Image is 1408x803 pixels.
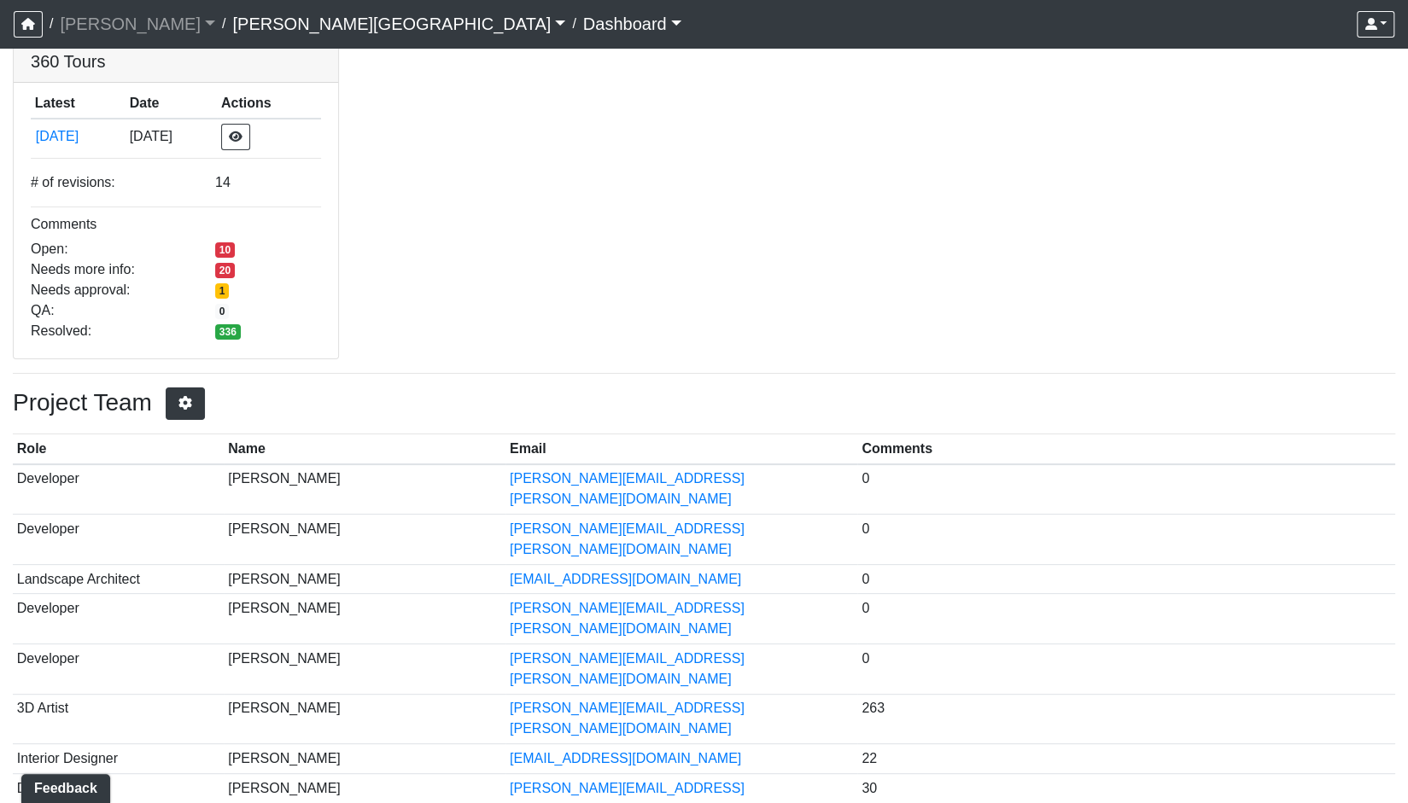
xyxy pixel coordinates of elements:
td: 0 [857,515,1395,565]
td: Developer [13,464,224,515]
td: [PERSON_NAME] [224,694,505,744]
td: 0 [857,643,1395,694]
a: [PERSON_NAME][EMAIL_ADDRESS][PERSON_NAME][DOMAIN_NAME] [510,471,745,506]
td: 22 [857,744,1395,774]
td: 0 [857,464,1395,515]
td: Landscape Architect [13,564,224,594]
a: Dashboard [583,7,681,41]
td: Developer [13,594,224,644]
span: / [565,7,582,41]
th: Role [13,434,224,464]
td: [PERSON_NAME] [224,744,505,774]
td: [PERSON_NAME] [224,515,505,565]
td: [PERSON_NAME] [224,643,505,694]
td: pNoiqqq99scQAaBBG1Sz25 [31,119,126,154]
a: [PERSON_NAME][EMAIL_ADDRESS][PERSON_NAME][DOMAIN_NAME] [510,521,745,556]
td: 0 [857,594,1395,644]
a: [EMAIL_ADDRESS][DOMAIN_NAME] [510,751,741,765]
a: [PERSON_NAME][GEOGRAPHIC_DATA] [232,7,565,41]
a: [PERSON_NAME][EMAIL_ADDRESS][PERSON_NAME][DOMAIN_NAME] [510,651,745,686]
td: [PERSON_NAME] [224,564,505,594]
a: [PERSON_NAME] [60,7,215,41]
span: / [43,7,60,41]
td: [PERSON_NAME] [224,594,505,644]
td: 0 [857,564,1395,594]
td: [PERSON_NAME] [224,464,505,515]
th: Email [505,434,857,464]
button: [DATE] [35,125,121,148]
td: 263 [857,694,1395,744]
h3: Project Team [13,387,1395,420]
a: [PERSON_NAME][EMAIL_ADDRESS][PERSON_NAME][DOMAIN_NAME] [510,601,745,636]
span: / [215,7,232,41]
iframe: Ybug feedback widget [13,769,114,803]
td: Developer [13,515,224,565]
td: 3D Artist [13,694,224,744]
a: [PERSON_NAME][EMAIL_ADDRESS][PERSON_NAME][DOMAIN_NAME] [510,701,745,736]
td: Developer [13,643,224,694]
a: [EMAIL_ADDRESS][DOMAIN_NAME] [510,572,741,586]
th: Comments [857,434,1395,464]
td: Interior Designer [13,744,224,774]
th: Name [224,434,505,464]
